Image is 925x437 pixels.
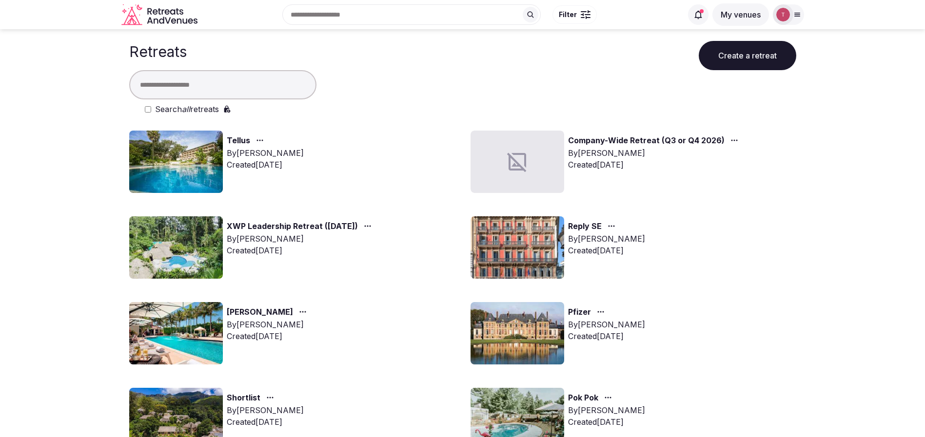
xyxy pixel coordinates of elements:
[129,302,223,364] img: Top retreat image for the retreat: Sponzo
[227,134,250,147] a: Tellus
[568,159,742,171] div: Created [DATE]
[227,233,375,245] div: By [PERSON_NAME]
[227,404,304,416] div: By [PERSON_NAME]
[227,330,311,342] div: Created [DATE]
[227,416,304,428] div: Created [DATE]
[227,245,375,256] div: Created [DATE]
[568,416,645,428] div: Created [DATE]
[699,41,796,70] button: Create a retreat
[568,245,645,256] div: Created [DATE]
[568,147,742,159] div: By [PERSON_NAME]
[121,4,199,26] a: Visit the homepage
[559,10,577,19] span: Filter
[227,306,293,319] a: [PERSON_NAME]
[227,147,304,159] div: By [PERSON_NAME]
[568,134,725,147] a: Company-Wide Retreat (Q3 or Q4 2026)
[129,43,187,60] h1: Retreats
[129,131,223,193] img: Top retreat image for the retreat: Tellus
[471,216,564,279] img: Top retreat image for the retreat: Reply SE
[776,8,790,21] img: Thiago Martins
[182,104,190,114] em: all
[552,5,597,24] button: Filter
[129,216,223,279] img: Top retreat image for the retreat: XWP Leadership Retreat (February 2026)
[227,220,358,233] a: XWP Leadership Retreat ([DATE])
[471,302,564,364] img: Top retreat image for the retreat: Pfizer
[568,392,598,404] a: Pok Pok
[155,103,219,115] label: Search retreats
[227,159,304,171] div: Created [DATE]
[712,3,769,26] button: My venues
[121,4,199,26] svg: Retreats and Venues company logo
[227,392,260,404] a: Shortlist
[712,10,769,19] a: My venues
[227,319,311,330] div: By [PERSON_NAME]
[568,306,591,319] a: Pfizer
[568,233,645,245] div: By [PERSON_NAME]
[568,330,645,342] div: Created [DATE]
[568,220,602,233] a: Reply SE
[568,319,645,330] div: By [PERSON_NAME]
[568,404,645,416] div: By [PERSON_NAME]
